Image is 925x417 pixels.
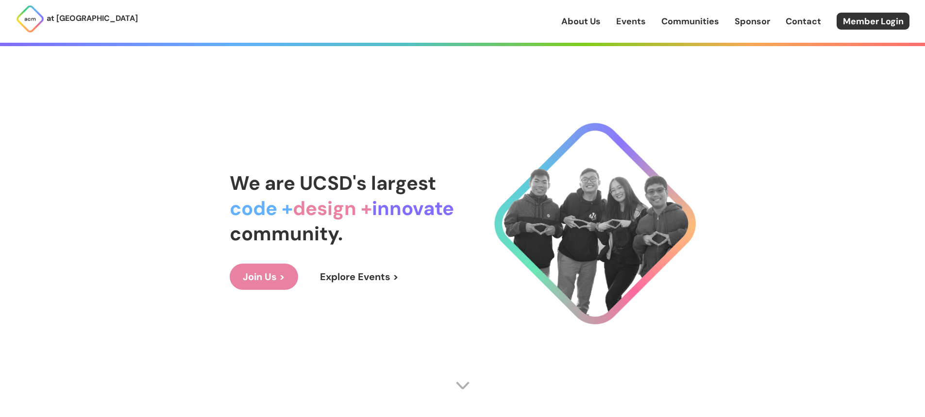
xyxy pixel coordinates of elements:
[561,15,601,28] a: About Us
[307,264,412,290] a: Explore Events >
[293,196,372,221] span: design +
[16,4,138,33] a: at [GEOGRAPHIC_DATA]
[230,221,343,246] span: community.
[455,378,470,393] img: Scroll Arrow
[16,4,45,33] img: ACM Logo
[661,15,719,28] a: Communities
[230,170,436,196] span: We are UCSD's largest
[616,15,646,28] a: Events
[494,123,696,324] img: Cool Logo
[372,196,454,221] span: innovate
[735,15,770,28] a: Sponsor
[786,15,821,28] a: Contact
[230,196,293,221] span: code +
[837,13,909,30] a: Member Login
[47,12,138,25] p: at [GEOGRAPHIC_DATA]
[230,264,298,290] a: Join Us >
